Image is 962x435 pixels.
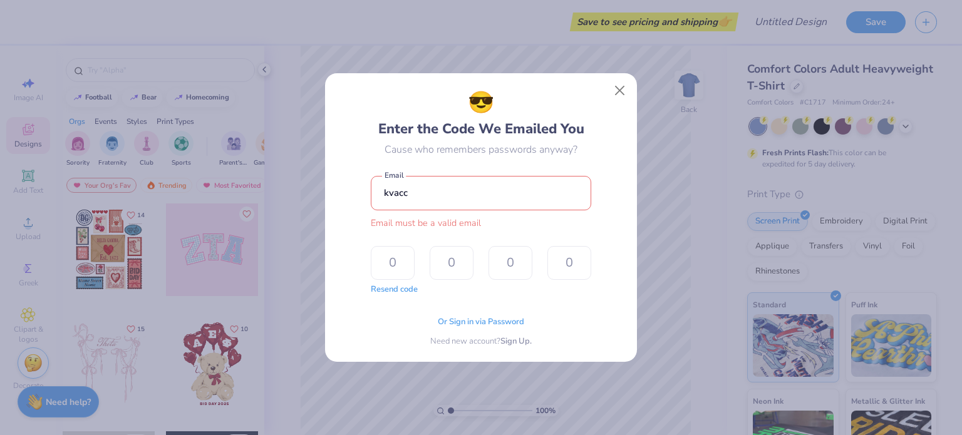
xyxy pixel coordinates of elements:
[371,246,415,280] input: 0
[371,217,591,230] div: Email must be a valid email
[438,316,524,329] span: Or Sign in via Password
[489,246,532,280] input: 0
[430,335,532,348] div: Need new account?
[608,78,632,102] button: Close
[385,142,577,157] div: Cause who remembers passwords anyway?
[547,246,591,280] input: 0
[430,246,473,280] input: 0
[500,335,532,348] span: Sign Up.
[378,87,584,140] div: Enter the Code We Emailed You
[371,284,418,296] button: Resend code
[468,87,494,119] span: 😎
